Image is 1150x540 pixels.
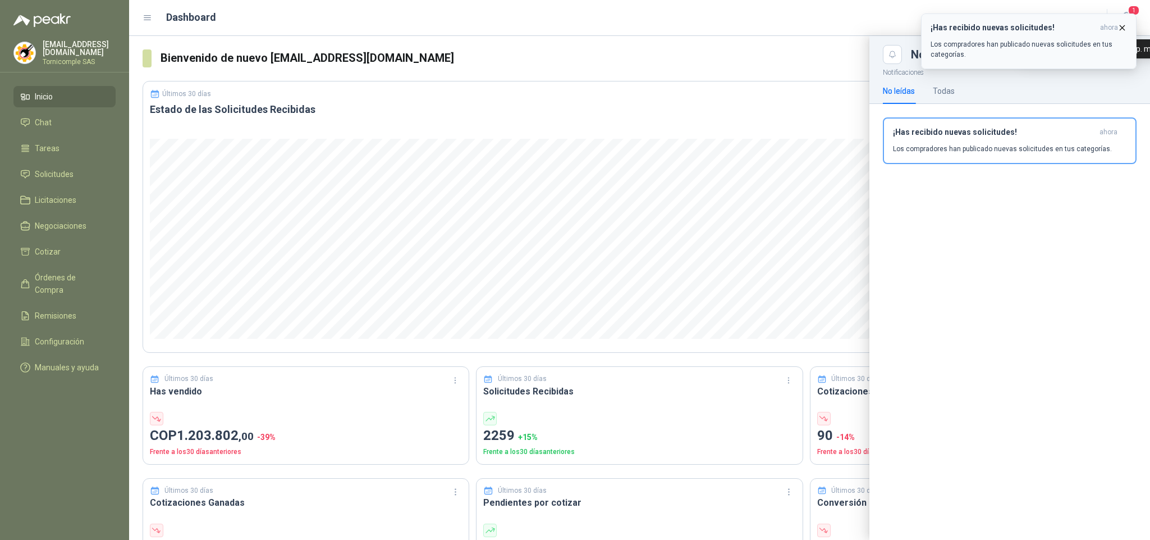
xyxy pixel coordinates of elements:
[13,86,116,107] a: Inicio
[1099,128,1117,137] span: ahora
[166,10,216,25] h1: Dashboard
[35,335,84,348] span: Configuración
[35,168,74,180] span: Solicitudes
[35,310,76,322] span: Remisiones
[1100,23,1118,33] span: ahora
[35,90,53,103] span: Inicio
[1128,5,1140,16] span: 1
[933,85,955,97] div: Todas
[14,42,35,63] img: Company Logo
[13,112,116,133] a: Chat
[35,271,105,296] span: Órdenes de Compra
[35,194,76,206] span: Licitaciones
[35,361,99,374] span: Manuales y ayuda
[883,85,915,97] div: No leídas
[883,45,902,64] button: Close
[13,357,116,378] a: Manuales y ayuda
[35,116,52,129] span: Chat
[931,39,1127,60] p: Los compradores han publicado nuevas solicitudes en tus categorías.
[35,142,59,155] span: Tareas
[43,58,116,65] p: Tornicomple SAS
[13,241,116,262] a: Cotizar
[931,23,1096,33] h3: ¡Has recibido nuevas solicitudes!
[883,117,1137,164] button: ¡Has recibido nuevas solicitudes!ahora Los compradores han publicado nuevas solicitudes en tus ca...
[13,331,116,352] a: Configuración
[13,13,71,27] img: Logo peakr
[1116,8,1137,28] button: 1
[921,13,1137,69] button: ¡Has recibido nuevas solicitudes!ahora Los compradores han publicado nuevas solicitudes en tus ca...
[35,220,86,232] span: Negociaciones
[13,305,116,326] a: Remisiones
[13,138,116,159] a: Tareas
[43,40,116,56] p: [EMAIL_ADDRESS][DOMAIN_NAME]
[911,49,1137,60] div: Notificaciones
[893,128,1095,137] h3: ¡Has recibido nuevas solicitudes!
[35,246,61,258] span: Cotizar
[893,144,1112,154] p: Los compradores han publicado nuevas solicitudes en tus categorías.
[13,267,116,301] a: Órdenes de Compra
[13,164,116,185] a: Solicitudes
[13,215,116,237] a: Negociaciones
[13,189,116,211] a: Licitaciones
[869,64,1150,78] p: Notificaciones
